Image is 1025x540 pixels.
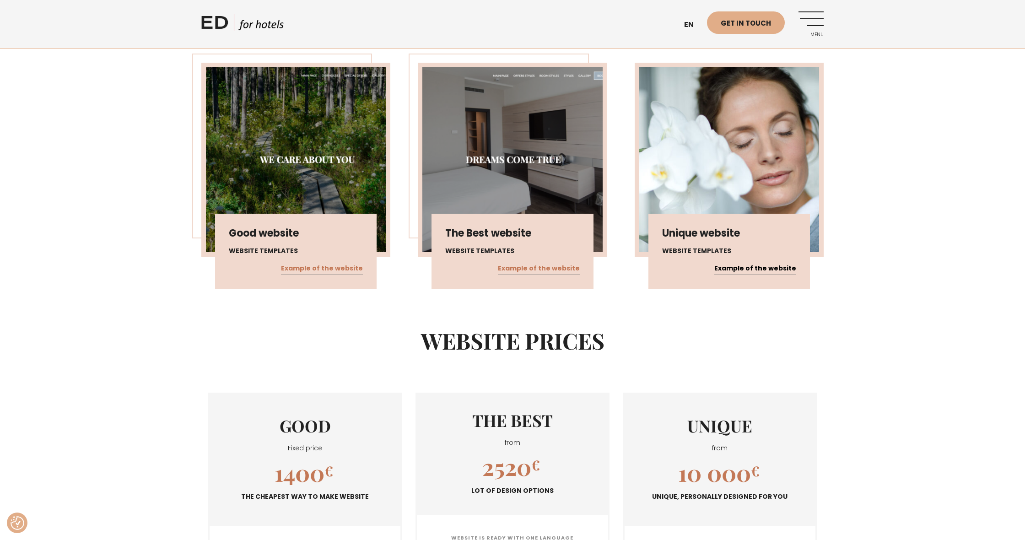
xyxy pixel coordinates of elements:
a: ED HOTELS [201,14,284,37]
span: Menu [798,32,824,38]
h3: Unique [625,413,815,438]
a: Example of the website [281,263,363,275]
h3: Good website [229,227,363,239]
h2: 2520 [482,453,540,481]
sup: € [324,462,333,480]
a: en [680,14,707,36]
p: Fixed price [210,443,400,454]
sup: € [531,456,540,474]
sup: € [751,462,760,480]
button: Consent Preferences [11,516,24,530]
p: The cheapest way to make website [210,491,400,502]
h4: Website templates [445,246,579,256]
img: Screenshot-2021-05-10-at-14.45.03-450x450.png [206,67,386,252]
p: Lot of design options [417,485,608,497]
a: Get in touch [707,11,785,34]
img: naudi_spa-450x450.jpg [639,67,819,252]
h3: The Best website [445,227,579,239]
h3: GOOD [210,413,400,438]
h4: Website templates [662,246,796,256]
a: Example of the website [498,263,580,275]
a: Menu [798,11,824,37]
h2: 10 000 [678,459,760,486]
img: Revisit consent button [11,516,24,530]
h3: THE BEST [417,408,608,432]
a: Example of the website [714,263,796,275]
h2: 1400 [275,459,333,486]
h4: Website templates [229,246,363,256]
p: from [417,437,608,448]
p: from [625,443,815,454]
h2: WEBSITE PRICES [201,328,824,354]
h3: Unique website [662,227,796,239]
img: Screenshot-2021-05-10-at-14.54.19-450x450.png [422,67,602,252]
p: Unique, personally designed for you [625,491,815,502]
